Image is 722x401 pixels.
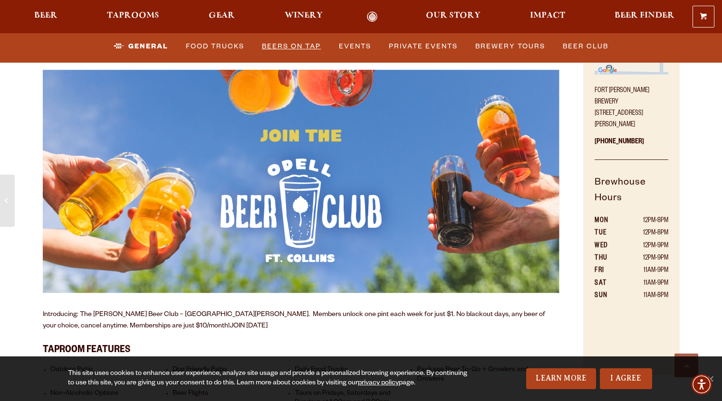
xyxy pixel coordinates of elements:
[530,12,565,19] span: Impact
[43,339,560,359] h3: Taproom Features
[621,215,668,227] td: 12PM-8PM
[385,36,462,57] a: Private Events
[258,36,325,57] a: Beers on Tap
[621,290,668,302] td: 11AM-8PM
[595,176,668,215] h5: Brewhouse Hours
[68,369,472,388] div: This site uses cookies to enhance user experience, analyze site usage and provide a personalized ...
[28,11,64,22] a: Beer
[202,11,241,22] a: Gear
[209,12,235,19] span: Gear
[595,70,668,77] a: Find on Google Maps (opens in a new window)
[595,252,621,265] th: THU
[182,36,248,57] a: Food Trucks
[420,11,487,22] a: Our Story
[621,252,668,265] td: 12PM-9PM
[595,278,621,290] th: SAT
[526,368,596,389] a: Learn More
[621,265,668,277] td: 11AM-9PM
[608,11,681,22] a: Beer Finder
[524,11,571,22] a: Impact
[335,36,375,57] a: Events
[674,354,698,377] a: Scroll to top
[230,323,268,330] a: JOIN [DATE]
[559,36,612,57] a: Beer Club
[595,265,621,277] th: FRI
[595,131,668,160] p: [PHONE_NUMBER]
[110,36,172,57] a: General
[595,227,621,240] th: TUE
[34,12,58,19] span: Beer
[600,368,652,389] a: I Agree
[621,240,668,252] td: 12PM-9PM
[621,278,668,290] td: 11AM-9PM
[101,11,165,22] a: Taprooms
[355,11,390,22] a: Odell Home
[43,309,560,332] p: Introducing: The [PERSON_NAME] Beer Club – [GEOGRAPHIC_DATA][PERSON_NAME]. Members unlock one pin...
[621,227,668,240] td: 12PM-8PM
[426,12,481,19] span: Our Story
[615,12,674,19] span: Beer Finder
[595,80,668,131] p: Fort [PERSON_NAME] Brewery [STREET_ADDRESS][PERSON_NAME]
[595,240,621,252] th: WED
[472,36,549,57] a: Brewery Tours
[279,11,329,22] a: Winery
[107,12,159,19] span: Taprooms
[691,374,712,395] div: Accessibility Menu
[595,290,621,302] th: SUN
[595,215,621,227] th: MON
[285,12,323,19] span: Winery
[358,380,399,387] a: privacy policy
